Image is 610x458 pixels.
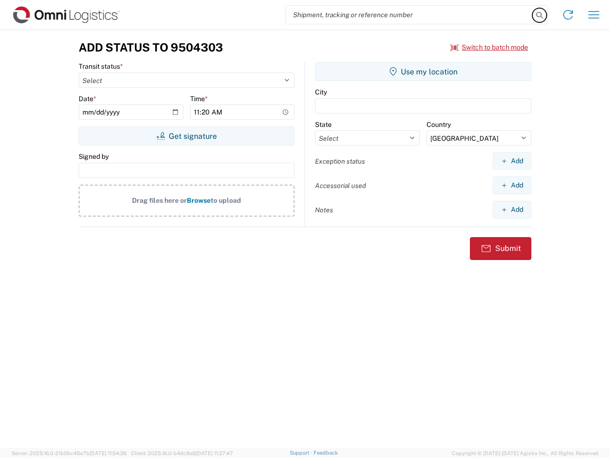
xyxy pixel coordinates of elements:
label: City [315,88,327,96]
span: Browse [187,197,211,204]
label: Date [79,94,96,103]
label: Notes [315,206,333,214]
span: [DATE] 11:37:47 [196,450,233,456]
label: Transit status [79,62,123,71]
span: Drag files here or [132,197,187,204]
button: Add [493,177,531,194]
span: Client: 2025.16.0-b4dc8a9 [131,450,233,456]
label: Signed by [79,152,109,161]
span: to upload [211,197,241,204]
h3: Add Status to 9504303 [79,41,223,54]
button: Add [493,152,531,170]
a: Support [290,450,314,456]
span: Copyright © [DATE]-[DATE] Agistix Inc., All Rights Reserved [452,449,599,458]
button: Submit [470,237,531,260]
button: Switch to batch mode [450,40,528,55]
span: Server: 2025.16.0-21b0bc45e7b [11,450,127,456]
button: Use my location [315,62,531,81]
input: Shipment, tracking or reference number [286,6,533,24]
a: Feedback [314,450,338,456]
label: Accessorial used [315,181,366,190]
span: [DATE] 11:54:36 [90,450,127,456]
label: Exception status [315,157,365,166]
button: Add [493,201,531,219]
label: State [315,120,332,129]
button: Get signature [79,126,295,146]
label: Time [190,94,208,103]
label: Country [427,120,451,129]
